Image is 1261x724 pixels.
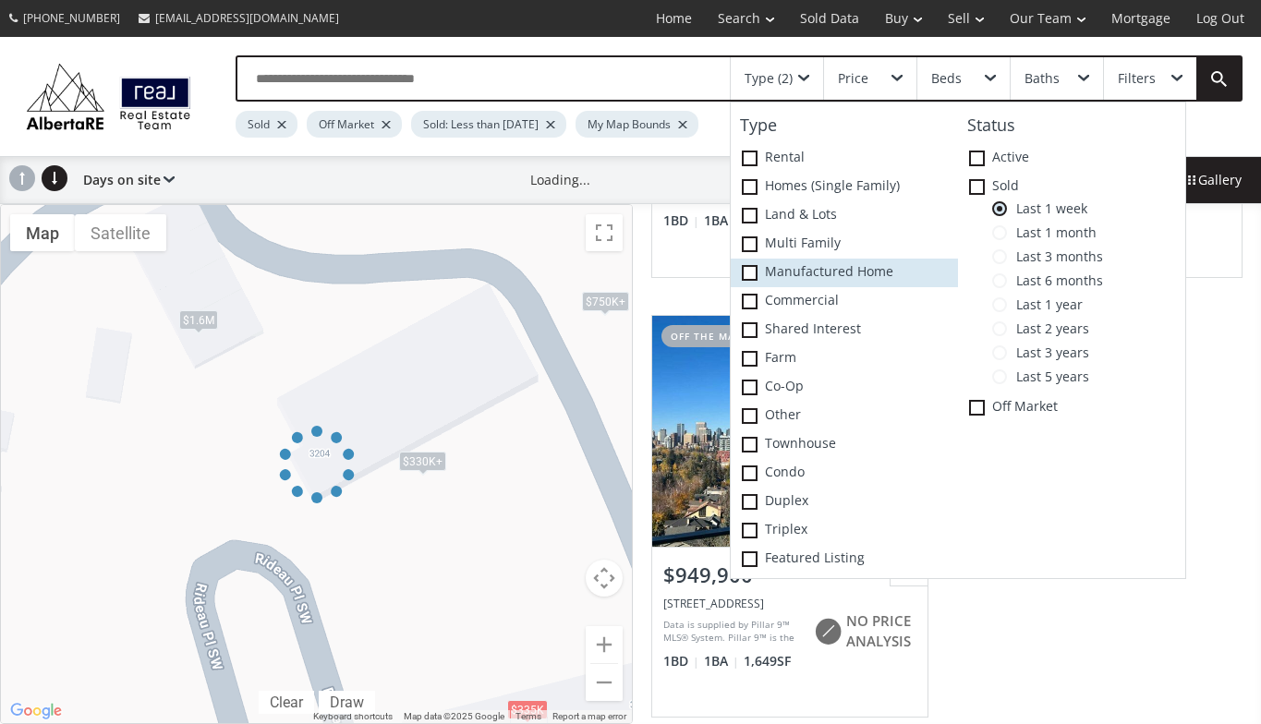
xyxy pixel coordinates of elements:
[809,613,846,650] img: rating icon
[958,173,1185,201] label: Sold
[704,211,739,230] span: 1 BA
[576,111,698,138] div: My Map Bounds
[731,488,958,516] label: Duplex
[731,344,958,373] label: Farm
[1025,72,1060,85] div: Baths
[731,459,958,488] label: Condo
[530,171,590,189] div: Loading...
[18,59,199,134] img: Logo
[1007,225,1097,240] span: Last 1 month
[731,144,958,173] label: Rental
[23,10,120,26] span: [PHONE_NUMBER]
[1183,171,1242,189] span: Gallery
[411,111,566,138] div: Sold: Less than [DATE]
[731,545,958,573] label: Featured Listing
[1007,249,1103,264] span: Last 3 months
[744,652,791,670] span: 1,649 SF
[1007,273,1103,288] span: Last 6 months
[731,201,958,230] label: Land & Lots
[663,561,916,589] div: $949,900
[931,72,962,85] div: Beds
[663,618,805,646] div: Data is supplied by Pillar 9™ MLS® System. Pillar 9™ is the owner of the copyright in its MLS® Sy...
[704,652,739,670] span: 1 BA
[236,111,297,138] div: Sold
[1007,345,1089,360] span: Last 3 years
[663,652,699,670] span: 1 BD
[731,516,958,545] label: Triplex
[731,230,958,259] label: Multi family
[731,116,958,135] h4: Type
[1007,321,1089,336] span: Last 2 years
[1118,72,1156,85] div: Filters
[663,211,699,230] span: 1 BD
[663,596,916,611] div: 3204 Rideau Place SW #506, Calgary, AB T2W 1Z2
[74,157,175,203] div: Days on site
[307,111,402,138] div: Off Market
[731,316,958,344] label: Shared Interest
[731,430,958,459] label: Townhouse
[731,173,958,201] label: Homes (Single Family)
[846,611,916,651] span: NO PRICE ANALYSIS
[1163,157,1261,203] div: Gallery
[1007,369,1089,384] span: Last 5 years
[838,72,868,85] div: Price
[958,116,1185,135] h4: Status
[731,259,958,287] label: Manufactured Home
[1007,297,1083,312] span: Last 1 year
[129,1,348,35] a: [EMAIL_ADDRESS][DOMAIN_NAME]
[155,10,339,26] span: [EMAIL_ADDRESS][DOMAIN_NAME]
[731,373,958,402] label: Co-op
[958,393,1185,422] label: Off Market
[1007,201,1087,216] span: Last 1 week
[745,72,793,85] div: Type (2)
[731,402,958,430] label: Other
[731,287,958,316] label: Commercial
[958,144,1185,173] label: Active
